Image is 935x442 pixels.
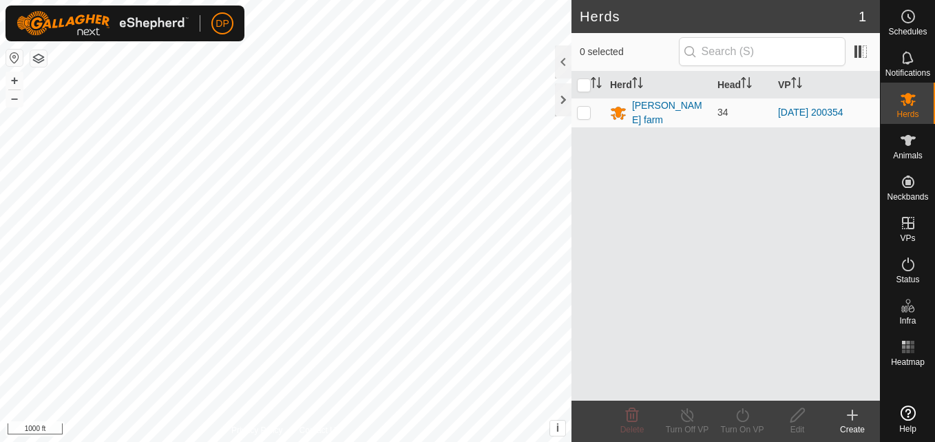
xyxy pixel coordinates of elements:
img: Gallagher Logo [17,11,189,36]
span: Animals [893,151,923,160]
span: 0 selected [580,45,679,59]
a: [DATE] 200354 [778,107,843,118]
input: Search (S) [679,37,845,66]
button: + [6,72,23,89]
button: Reset Map [6,50,23,66]
span: Help [899,425,916,433]
button: Map Layers [30,50,47,67]
span: Heatmap [891,358,925,366]
span: Neckbands [887,193,928,201]
div: Create [825,423,880,436]
th: VP [773,72,880,98]
span: DP [216,17,229,31]
a: Contact Us [300,424,340,436]
span: Schedules [888,28,927,36]
span: Notifications [885,69,930,77]
div: [PERSON_NAME] farm [632,98,706,127]
th: Head [712,72,773,98]
span: Herds [896,110,918,118]
div: Turn On VP [715,423,770,436]
p-sorticon: Activate to sort [741,79,752,90]
div: Edit [770,423,825,436]
th: Herd [605,72,712,98]
span: Status [896,275,919,284]
span: Infra [899,317,916,325]
div: Turn Off VP [660,423,715,436]
h2: Herds [580,8,859,25]
button: – [6,90,23,107]
span: 1 [859,6,866,27]
button: i [550,421,565,436]
span: i [556,422,559,434]
span: Delete [620,425,644,434]
a: Help [881,400,935,439]
p-sorticon: Activate to sort [591,79,602,90]
span: 34 [717,107,728,118]
p-sorticon: Activate to sort [632,79,643,90]
a: Privacy Policy [231,424,283,436]
span: VPs [900,234,915,242]
p-sorticon: Activate to sort [791,79,802,90]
